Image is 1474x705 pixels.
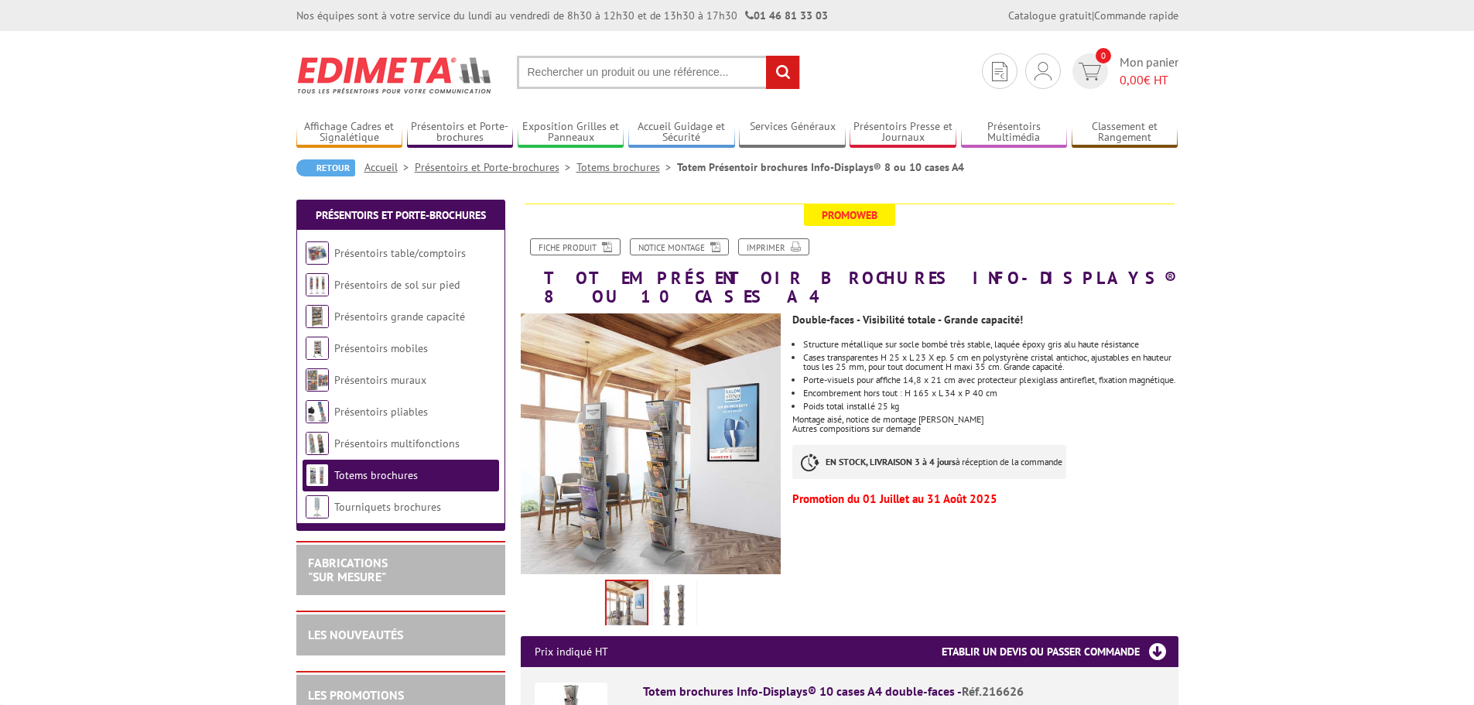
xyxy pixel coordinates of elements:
a: Affichage Cadres et Signalétique [296,120,403,145]
img: Présentoirs grande capacité [306,305,329,328]
a: Notice Montage [630,238,729,255]
img: Présentoirs multifonctions [306,432,329,455]
img: Présentoirs table/comptoirs [306,241,329,265]
span: Promoweb [804,204,895,226]
a: Présentoirs mobiles [334,341,428,355]
a: FABRICATIONS"Sur Mesure" [308,555,388,584]
a: Présentoirs grande capacité [334,310,465,323]
a: Catalogue gratuit [1008,9,1092,22]
a: devis rapide 0 Mon panier 0,00€ HT [1069,53,1178,89]
a: Présentoirs table/comptoirs [334,246,466,260]
img: devis rapide [1035,62,1052,80]
a: Services Généraux [739,120,846,145]
img: Edimeta [296,46,494,104]
p: à réception de la commande [792,445,1066,479]
span: 0,00 [1120,72,1144,87]
span: Mon panier [1120,53,1178,89]
div: Totem brochures Info-Displays® 10 cases A4 double-faces - [643,683,1164,700]
a: Accueil Guidage et Sécurité [628,120,735,145]
a: Fiche produit [530,238,621,255]
li: Structure métallique sur socle bombé très stable, laquée époxy gris alu haute résistance [803,340,1178,349]
span: 0 [1096,48,1111,63]
a: Classement et Rangement [1072,120,1178,145]
a: Présentoirs muraux [334,373,426,387]
strong: 01 46 81 33 03 [745,9,828,22]
img: totems_exposition_216626.jpg [656,583,693,631]
img: totem_brochures_info-displays_10cases_a4_double_face_216626_216627_mise_en_scene.jpg [521,313,781,574]
a: Commande rapide [1094,9,1178,22]
a: Imprimer [738,238,809,255]
li: Totem Présentoir brochures Info-Displays® 8 ou 10 cases A4 [677,159,964,175]
a: Totems brochures [334,468,418,482]
a: Présentoirs et Porte-brochures [415,160,576,174]
a: Présentoirs Presse et Journaux [850,120,956,145]
span: Réf.216626 [962,683,1024,699]
a: Présentoirs pliables [334,405,428,419]
li: Porte-visuels pour affiche 14,8 x 21 cm avec protecteur plexiglass antireflet, fixation magnétique. [803,375,1178,385]
li: Encombrement hors tout : H 165 x L 34 x P 40 cm [803,388,1178,398]
img: totem_brochures_info-displays_10cases_a4_double_face_216626_216627_mise_en_scene.jpg [607,581,647,629]
a: LES PROMOTIONS [308,687,404,703]
a: Présentoirs de sol sur pied [334,278,460,292]
p: Double-faces - Visibilité totale - Grande capacité! [792,315,1178,324]
img: Totems brochures [306,464,329,487]
input: rechercher [766,56,799,89]
img: devis rapide [1079,63,1101,80]
a: Exposition Grilles et Panneaux [518,120,624,145]
a: LES NOUVEAUTÉS [308,627,403,642]
img: Présentoirs mobiles [306,337,329,360]
a: Présentoirs et Porte-brochures [407,120,514,145]
img: Présentoirs muraux [306,368,329,392]
p: Prix indiqué HT [535,636,608,667]
span: € HT [1120,71,1178,89]
div: Nos équipes sont à votre service du lundi au vendredi de 8h30 à 12h30 et de 13h30 à 17h30 [296,8,828,23]
input: Rechercher un produit ou une référence... [517,56,800,89]
img: Tourniquets brochures [306,495,329,518]
li: Poids total installé 25 kg [803,402,1178,411]
a: Présentoirs et Porte-brochures [316,208,486,222]
strong: EN STOCK, LIVRAISON 3 à 4 jours [826,456,956,467]
img: Présentoirs pliables [306,400,329,423]
a: Totems brochures [576,160,677,174]
a: Tourniquets brochures [334,500,441,514]
img: devis rapide [992,62,1007,81]
a: Accueil [364,160,415,174]
a: Présentoirs multifonctions [334,436,460,450]
div: | [1008,8,1178,23]
img: Présentoirs de sol sur pied [306,273,329,296]
h3: Etablir un devis ou passer commande [942,636,1178,667]
p: Promotion du 01 Juillet au 31 Août 2025 [792,495,1178,504]
a: Présentoirs Multimédia [961,120,1068,145]
a: Retour [296,159,355,176]
div: Montage aisé, notice de montage [PERSON_NAME] Autres compositions sur demande [792,306,1189,512]
li: Cases transparentes H 25 x L 23 X ep. 5 cm en polystyrène cristal antichoc, ajustables en hauteur... [803,353,1178,371]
